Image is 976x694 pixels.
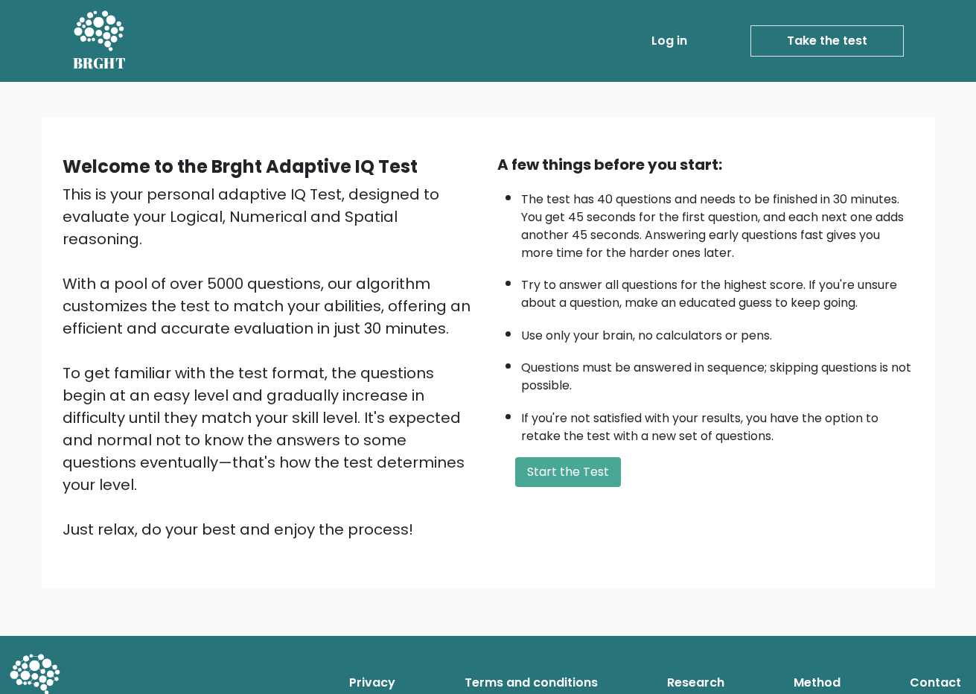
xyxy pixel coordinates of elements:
[521,183,914,262] li: The test has 40 questions and needs to be finished in 30 minutes. You get 45 seconds for the firs...
[521,319,914,345] li: Use only your brain, no calculators or pens.
[73,6,127,76] a: BRGHT
[63,154,418,179] b: Welcome to the Brght Adaptive IQ Test
[521,269,914,312] li: Try to answer all questions for the highest score. If you're unsure about a question, make an edu...
[521,351,914,395] li: Questions must be answered in sequence; skipping questions is not possible.
[750,25,904,57] a: Take the test
[63,183,479,541] div: This is your personal adaptive IQ Test, designed to evaluate your Logical, Numerical and Spatial ...
[497,153,914,176] div: A few things before you start:
[645,26,693,56] a: Log in
[521,402,914,445] li: If you're not satisfied with your results, you have the option to retake the test with a new set ...
[515,457,621,487] button: Start the Test
[73,54,127,72] h5: BRGHT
